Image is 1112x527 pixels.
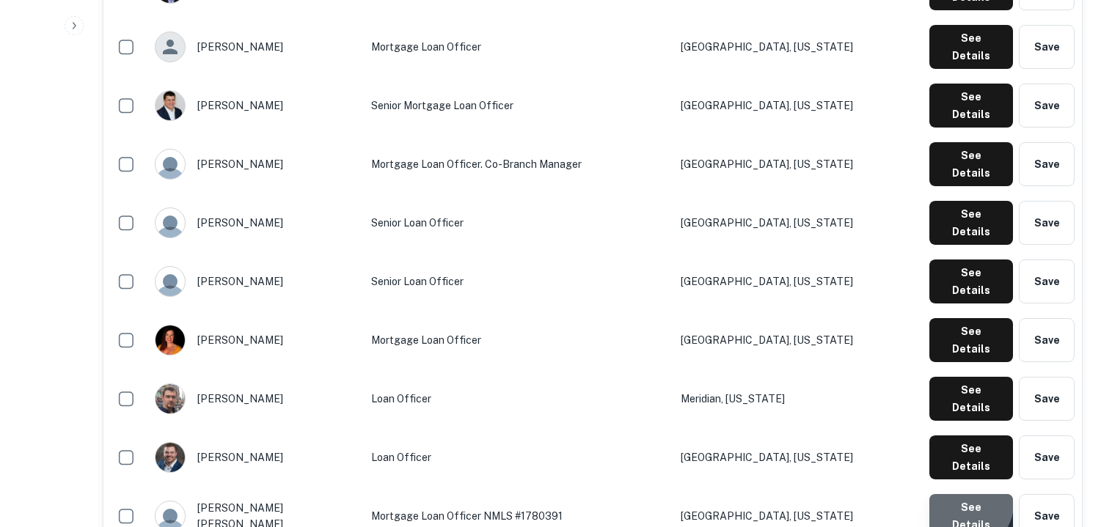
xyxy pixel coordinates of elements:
[673,369,921,428] td: Meridian, [US_STATE]
[364,428,673,487] td: Loan Officer
[673,252,921,311] td: [GEOGRAPHIC_DATA], [US_STATE]
[155,442,356,473] div: [PERSON_NAME]
[1019,201,1075,245] button: Save
[364,194,673,252] td: Senior Loan Officer
[156,384,185,413] img: 1517881741890
[1019,435,1075,479] button: Save
[1039,410,1112,480] iframe: Chat Widget
[155,207,356,238] div: [PERSON_NAME]
[1019,84,1075,128] button: Save
[1019,259,1075,303] button: Save
[673,18,921,76] td: [GEOGRAPHIC_DATA], [US_STATE]
[156,208,185,237] img: 9c8pery4andzj6ohjkjp54ma2
[673,135,921,194] td: [GEOGRAPHIC_DATA], [US_STATE]
[156,443,185,472] img: 1551922521066
[364,369,673,428] td: Loan Officer
[156,91,185,120] img: 1517872626735
[929,318,1013,362] button: See Details
[364,18,673,76] td: Mortgage Loan Officer
[929,259,1013,303] button: See Details
[929,142,1013,186] button: See Details
[929,377,1013,421] button: See Details
[364,311,673,369] td: Mortgage Loan Officer
[364,252,673,311] td: Senior Loan Officer
[1019,318,1075,362] button: Save
[929,435,1013,479] button: See Details
[156,267,185,296] img: 9c8pery4andzj6ohjkjp54ma2
[364,76,673,135] td: Senior Mortgage Loan Officer
[673,428,921,487] td: [GEOGRAPHIC_DATA], [US_STATE]
[155,149,356,180] div: [PERSON_NAME]
[1019,377,1075,421] button: Save
[929,84,1013,128] button: See Details
[155,90,356,121] div: [PERSON_NAME]
[929,25,1013,69] button: See Details
[155,32,356,62] div: [PERSON_NAME]
[673,194,921,252] td: [GEOGRAPHIC_DATA], [US_STATE]
[155,325,356,355] div: [PERSON_NAME]
[1019,142,1075,186] button: Save
[156,325,185,355] img: 1568315368769
[929,201,1013,245] button: See Details
[673,76,921,135] td: [GEOGRAPHIC_DATA], [US_STATE]
[155,266,356,297] div: [PERSON_NAME]
[156,150,185,179] img: 9c8pery4andzj6ohjkjp54ma2
[1019,25,1075,69] button: Save
[673,311,921,369] td: [GEOGRAPHIC_DATA], [US_STATE]
[155,383,356,414] div: [PERSON_NAME]
[364,135,673,194] td: Mortgage loan officer. Co-Branch Manager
